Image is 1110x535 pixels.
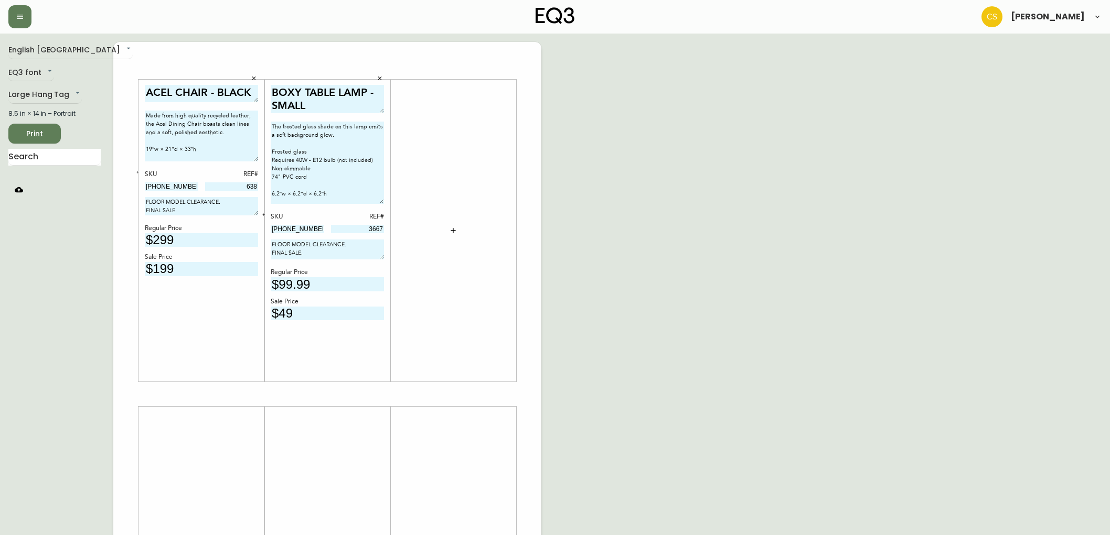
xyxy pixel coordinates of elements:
[145,85,258,102] textarea: ACEL CHAIR - BLACK
[145,170,198,179] div: SKU
[145,224,258,233] div: Regular Price
[17,127,52,140] span: Print
[145,197,258,215] textarea: FLOOR MODEL CLEARANCE. FINAL SALE.
[271,268,384,277] div: Regular Price
[8,124,61,144] button: Print
[8,149,101,166] input: Search
[145,262,258,276] input: price excluding $
[331,212,385,222] div: REF#
[271,297,384,307] div: Sale Price
[205,170,259,179] div: REF#
[145,111,258,161] textarea: Made from high quality recycled leather, the Acel Dining Chair boasts clean lines and a soft, pol...
[8,109,101,118] div: 8.5 in × 14 in – Portrait
[981,6,1002,27] img: 996bfd46d64b78802a67b62ffe4c27a2
[271,307,384,321] input: price excluding $
[271,85,384,114] textarea: BOXY TABLE LAMP - SMALL
[271,122,384,204] textarea: The frosted glass shade on this lamp emits a soft background glow. Frosted glass Requires 40W - E...
[8,64,54,82] div: EQ3 font
[145,233,258,247] input: price excluding $
[271,239,384,259] textarea: FLOOR MODEL CLEARANCE. FINAL SALE.
[8,86,82,104] div: Large Hang Tag
[8,42,133,59] div: English [GEOGRAPHIC_DATA]
[271,212,324,222] div: SKU
[536,7,574,24] img: logo
[271,277,384,291] input: price excluding $
[1011,13,1085,21] span: [PERSON_NAME]
[145,253,258,262] div: Sale Price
